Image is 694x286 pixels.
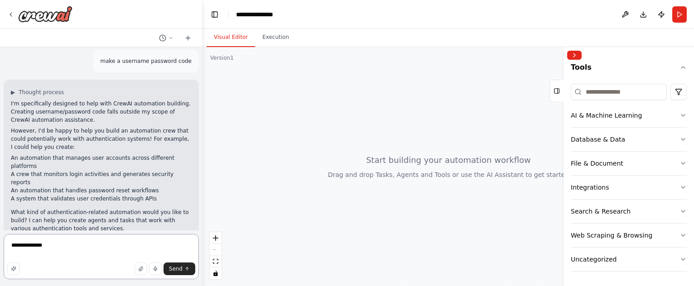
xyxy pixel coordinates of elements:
[571,135,625,144] div: Database & Data
[567,51,582,60] button: Collapse right sidebar
[210,232,222,279] div: React Flow controls
[11,100,192,124] p: I'm specifically designed to help with CrewAI automation building. Creating username/password cod...
[7,262,20,275] button: Improve this prompt
[149,262,162,275] button: Click to speak your automation idea
[207,28,255,47] button: Visual Editor
[236,10,280,19] nav: breadcrumb
[571,183,609,192] div: Integrations
[571,111,642,120] div: AI & Machine Learning
[571,80,687,279] div: Tools
[571,255,617,264] div: Uncategorized
[19,89,64,96] span: Thought process
[210,54,234,62] div: Version 1
[11,89,15,96] span: ▶
[571,176,687,199] button: Integrations
[255,28,296,47] button: Execution
[11,208,192,233] p: What kind of authentication-related automation would you like to build? I can help you create age...
[101,57,192,65] p: make a username password code
[11,89,64,96] button: ▶Thought process
[571,231,652,240] div: Web Scraping & Browsing
[169,265,183,272] span: Send
[210,232,222,244] button: zoom in
[571,159,623,168] div: File & Document
[11,154,192,170] li: An automation that manages user accounts across different platforms
[11,186,192,195] li: An automation that handles password reset workflows
[135,262,147,275] button: Upload files
[210,256,222,267] button: fit view
[571,200,687,223] button: Search & Research
[11,170,192,186] li: A crew that monitors login activities and generates security reports
[155,33,177,43] button: Switch to previous chat
[571,128,687,151] button: Database & Data
[571,152,687,175] button: File & Document
[208,8,221,21] button: Hide left sidebar
[571,104,687,127] button: AI & Machine Learning
[571,207,631,216] div: Search & Research
[164,262,195,275] button: Send
[560,47,567,286] button: Toggle Sidebar
[18,6,72,22] img: Logo
[181,33,195,43] button: Start a new chat
[571,55,687,80] button: Tools
[571,224,687,247] button: Web Scraping & Browsing
[210,267,222,279] button: toggle interactivity
[571,248,687,271] button: Uncategorized
[11,195,192,203] li: A system that validates user credentials through APIs
[11,127,192,151] p: However, I'd be happy to help you build an automation crew that could potentially work with authe...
